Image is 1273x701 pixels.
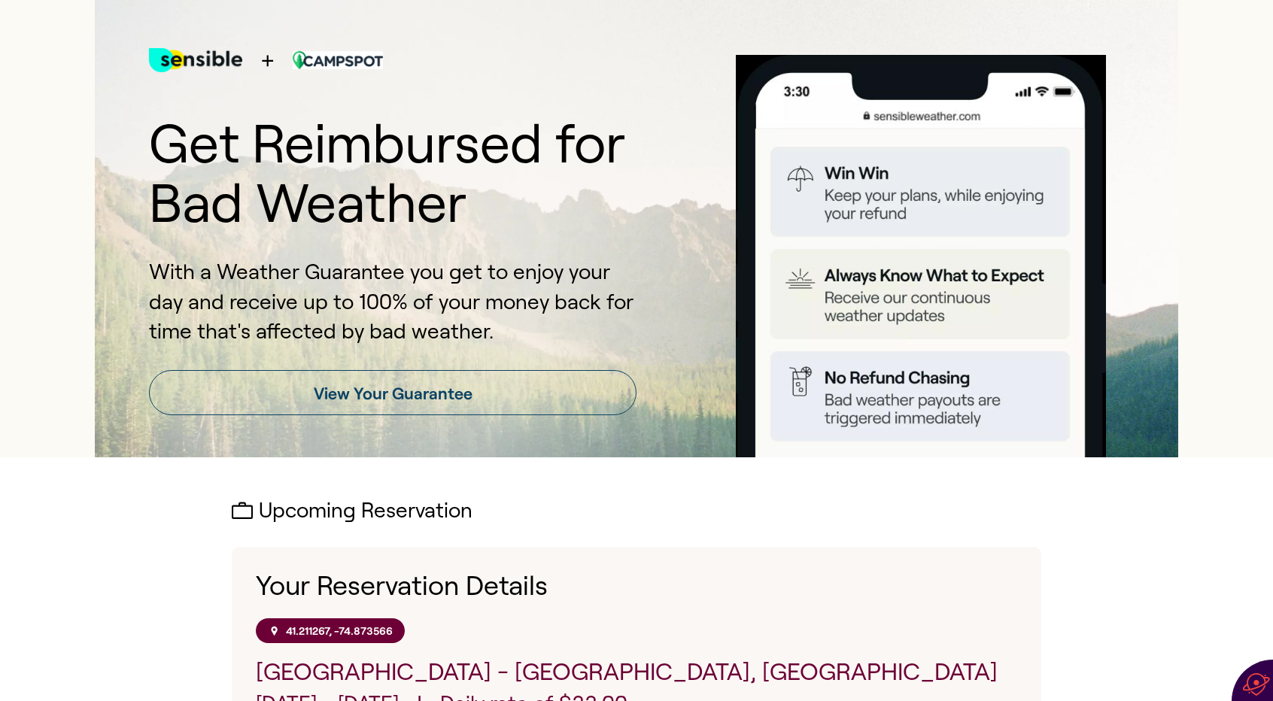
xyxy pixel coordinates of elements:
h1: Your Reservation Details [256,571,1017,601]
p: 41.211267, -74.873566 [286,624,393,637]
h1: Get Reimbursed for Bad Weather [149,114,636,233]
img: test for bg [149,30,242,90]
a: View Your Guarantee [149,370,636,415]
img: Product box [718,55,1124,457]
span: + [260,44,275,77]
h2: Upcoming Reservation [232,499,1041,523]
p: With a Weather Guarantee you get to enjoy your day and receive up to 100% of your money back for ... [149,257,636,346]
p: [GEOGRAPHIC_DATA] - [GEOGRAPHIC_DATA], [GEOGRAPHIC_DATA] [256,655,1017,689]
